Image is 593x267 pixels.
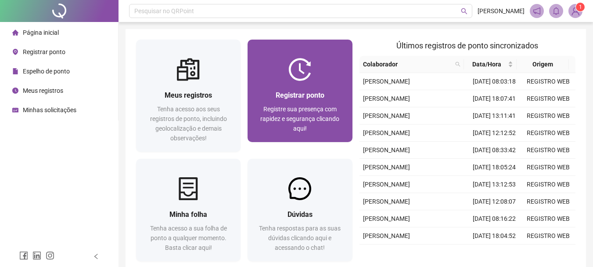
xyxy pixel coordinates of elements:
[23,106,76,113] span: Minhas solicitações
[363,112,410,119] span: [PERSON_NAME]
[521,124,575,142] td: REGISTRO WEB
[455,62,460,67] span: search
[467,227,521,245] td: [DATE] 18:04:52
[248,159,352,261] a: DúvidasTenha respostas para as suas dúvidas clicando aqui e acessando o chat!
[46,251,54,260] span: instagram
[363,232,410,239] span: [PERSON_NAME]
[248,40,352,142] a: Registrar pontoRegistre sua presença com rapidez e segurança clicando aqui!
[363,129,410,136] span: [PERSON_NAME]
[521,245,575,262] td: REGISTRO WEB
[136,159,241,261] a: Minha folhaTenha acesso a sua folha de ponto a qualquer momento. Basta clicar aqui!
[467,210,521,227] td: [DATE] 08:16:22
[521,90,575,107] td: REGISTRO WEB
[579,4,582,10] span: 1
[521,73,575,90] td: REGISTRO WEB
[478,6,525,16] span: [PERSON_NAME]
[521,227,575,245] td: REGISTRO WEB
[521,210,575,227] td: REGISTRO WEB
[363,59,452,69] span: Colaborador
[363,215,410,222] span: [PERSON_NAME]
[363,198,410,205] span: [PERSON_NAME]
[93,253,99,260] span: left
[32,251,41,260] span: linkedin
[467,124,521,142] td: [DATE] 12:12:52
[569,4,582,18] img: 89073
[552,7,560,15] span: bell
[467,176,521,193] td: [DATE] 13:12:53
[23,68,70,75] span: Espelho de ponto
[363,181,410,188] span: [PERSON_NAME]
[521,193,575,210] td: REGISTRO WEB
[467,90,521,107] td: [DATE] 18:07:41
[259,225,341,251] span: Tenha respostas para as suas dúvidas clicando aqui e acessando o chat!
[521,159,575,176] td: REGISTRO WEB
[396,41,538,50] span: Últimos registros de ponto sincronizados
[467,245,521,262] td: [DATE] 13:04:40
[165,91,212,99] span: Meus registros
[276,91,324,99] span: Registrar ponto
[521,176,575,193] td: REGISTRO WEB
[260,106,339,132] span: Registre sua presença com rapidez e segurança clicando aqui!
[363,95,410,102] span: [PERSON_NAME]
[467,193,521,210] td: [DATE] 12:08:07
[533,7,541,15] span: notification
[12,88,18,94] span: clock-circle
[467,159,521,176] td: [DATE] 18:05:24
[12,107,18,113] span: schedule
[19,251,28,260] span: facebook
[363,164,410,171] span: [PERSON_NAME]
[363,78,410,85] span: [PERSON_NAME]
[467,59,506,69] span: Data/Hora
[467,73,521,90] td: [DATE] 08:03:18
[464,56,516,73] th: Data/Hora
[12,68,18,74] span: file
[150,225,227,251] span: Tenha acesso a sua folha de ponto a qualquer momento. Basta clicar aqui!
[150,106,227,142] span: Tenha acesso aos seus registros de ponto, incluindo geolocalização e demais observações!
[136,40,241,152] a: Meus registrosTenha acesso aos seus registros de ponto, incluindo geolocalização e demais observa...
[461,8,467,15] span: search
[517,56,569,73] th: Origem
[363,146,410,154] span: [PERSON_NAME]
[169,210,207,219] span: Minha folha
[521,142,575,159] td: REGISTRO WEB
[467,107,521,124] td: [DATE] 13:11:41
[23,29,59,36] span: Página inicial
[453,58,462,71] span: search
[12,29,18,36] span: home
[288,210,313,219] span: Dúvidas
[23,87,63,94] span: Meus registros
[521,107,575,124] td: REGISTRO WEB
[23,48,65,55] span: Registrar ponto
[12,49,18,55] span: environment
[576,3,585,11] sup: Atualize o seu contato no menu Meus Dados
[467,142,521,159] td: [DATE] 08:33:42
